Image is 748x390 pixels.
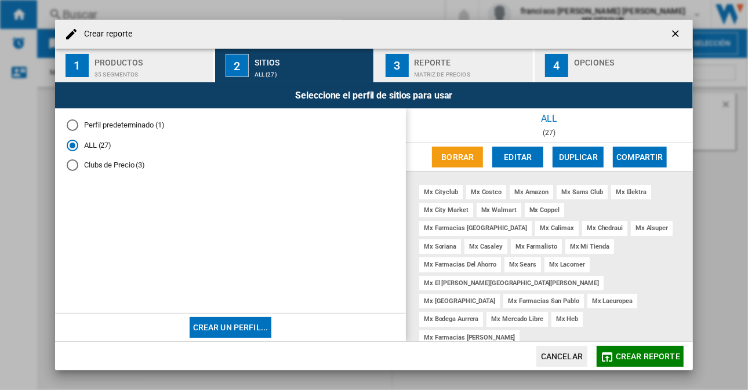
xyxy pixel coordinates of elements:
div: mx amazon [510,185,553,199]
div: mx farmacias san pablo [503,294,584,308]
div: ALL (27) [255,65,369,78]
div: mx sams club [557,185,608,199]
md-radio-button: Perfil predeterminado (1) [67,120,394,131]
md-radio-button: Clubs de Precio (3) [67,160,394,171]
span: Crear reporte [616,352,680,361]
div: mx farmacias [GEOGRAPHIC_DATA] [419,221,532,235]
div: 2 [226,54,249,77]
button: Duplicar [553,147,604,167]
div: mx chedraui [582,221,627,235]
div: ALL [406,108,693,129]
div: mx el [PERSON_NAME][GEOGRAPHIC_DATA][PERSON_NAME] [419,276,604,290]
button: 1 Productos 35 segmentos [55,49,215,82]
div: Productos [95,53,209,65]
div: mx mercado libre [486,312,547,326]
div: (27) [406,129,693,137]
div: mx bodega aurrera [419,312,483,326]
div: mx farmacias [PERSON_NAME] [419,330,520,345]
div: 35 segmentos [95,65,209,78]
button: 3 Reporte Matriz de precios [375,49,535,82]
button: 2 Sitios ALL (27) [215,49,375,82]
div: 4 [545,54,568,77]
ng-md-icon: getI18NText('BUTTONS.CLOSE_DIALOG') [670,28,684,42]
button: Editar [492,147,543,167]
button: Cancelar [536,346,587,367]
div: mx mi tienda [565,239,614,254]
div: mx sears [504,257,541,272]
div: mx calimax [535,221,579,235]
md-radio-button: ALL (27) [67,140,394,151]
div: 3 [386,54,409,77]
div: mx farmalisto [511,239,562,254]
div: mx heb [551,312,583,326]
h4: Crear reporte [78,28,132,40]
div: mx farmacias del ahorro [419,257,501,272]
div: mx [GEOGRAPHIC_DATA] [419,294,500,308]
div: mx soriana [419,239,461,254]
div: mx costco [466,185,506,199]
div: mx cityclub [419,185,463,199]
div: mx elektra [611,185,651,199]
button: Compartir [613,147,666,167]
div: Opciones [574,53,688,65]
div: Sitios [255,53,369,65]
div: Seleccione el perfil de sitios para usar [55,82,693,108]
div: mx city market [419,203,473,217]
div: mx laeuropea [587,294,637,308]
div: mx coppel [525,203,564,217]
div: Matriz de precios [415,65,529,78]
div: mx alsuper [631,221,673,235]
button: getI18NText('BUTTONS.CLOSE_DIALOG') [665,23,688,46]
button: 4 Opciones [535,49,693,82]
div: mx walmart [477,203,521,217]
button: Crear un perfil... [190,317,272,338]
div: Reporte [415,53,529,65]
button: Crear reporte [597,346,684,367]
button: Borrar [432,147,483,167]
div: mx casaley [464,239,507,254]
div: mx lacomer [544,257,590,272]
div: 1 [66,54,89,77]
